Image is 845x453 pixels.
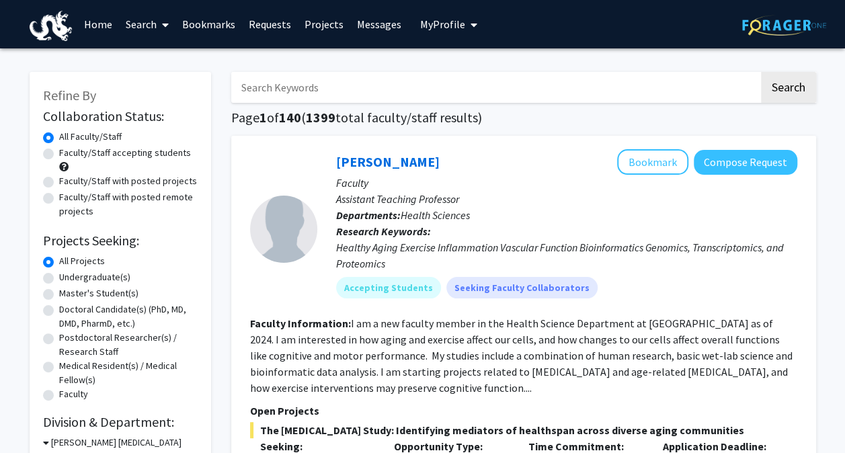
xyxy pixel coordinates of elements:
label: Postdoctoral Researcher(s) / Research Staff [59,331,198,359]
h2: Division & Department: [43,414,198,430]
label: Medical Resident(s) / Medical Fellow(s) [59,359,198,387]
a: [PERSON_NAME] [336,153,440,170]
span: The [MEDICAL_DATA] Study: Identifying mediators of healthspan across diverse aging communities [250,422,797,438]
a: Requests [242,1,298,48]
img: ForagerOne Logo [742,15,826,36]
label: Undergraduate(s) [59,270,130,284]
input: Search Keywords [231,72,759,103]
b: Faculty Information: [250,317,351,330]
mat-chip: Accepting Students [336,277,441,298]
div: Healthy Aging Exercise Inflammation Vascular Function Bioinformatics Genomics, Transcriptomics, a... [336,239,797,272]
button: Add Meghan Smith to Bookmarks [617,149,688,175]
a: Home [77,1,119,48]
b: Research Keywords: [336,224,431,238]
mat-chip: Seeking Faculty Collaborators [446,277,598,298]
a: Bookmarks [175,1,242,48]
a: Search [119,1,175,48]
label: Faculty/Staff accepting students [59,146,191,160]
a: Projects [298,1,350,48]
span: 1 [259,109,267,126]
button: Search [761,72,816,103]
button: Compose Request to Meghan Smith [694,150,797,175]
h2: Projects Seeking: [43,233,198,249]
img: Drexel University Logo [30,11,73,41]
label: Faculty [59,387,88,401]
b: Departments: [336,208,401,222]
span: 140 [279,109,301,126]
span: Refine By [43,87,96,104]
label: All Projects [59,254,105,268]
label: Doctoral Candidate(s) (PhD, MD, DMD, PharmD, etc.) [59,302,198,331]
span: Health Sciences [401,208,470,222]
h1: Page of ( total faculty/staff results) [231,110,816,126]
a: Messages [350,1,408,48]
label: Faculty/Staff with posted projects [59,174,197,188]
p: Open Projects [250,403,797,419]
p: Faculty [336,175,797,191]
p: Assistant Teaching Professor [336,191,797,207]
label: Faculty/Staff with posted remote projects [59,190,198,218]
span: 1399 [306,109,335,126]
span: My Profile [420,17,465,31]
iframe: Chat [10,393,57,443]
h2: Collaboration Status: [43,108,198,124]
label: All Faculty/Staff [59,130,122,144]
fg-read-more: I am a new faculty member in the Health Science Department at [GEOGRAPHIC_DATA] as of 2024. I am ... [250,317,793,395]
label: Master's Student(s) [59,286,138,300]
